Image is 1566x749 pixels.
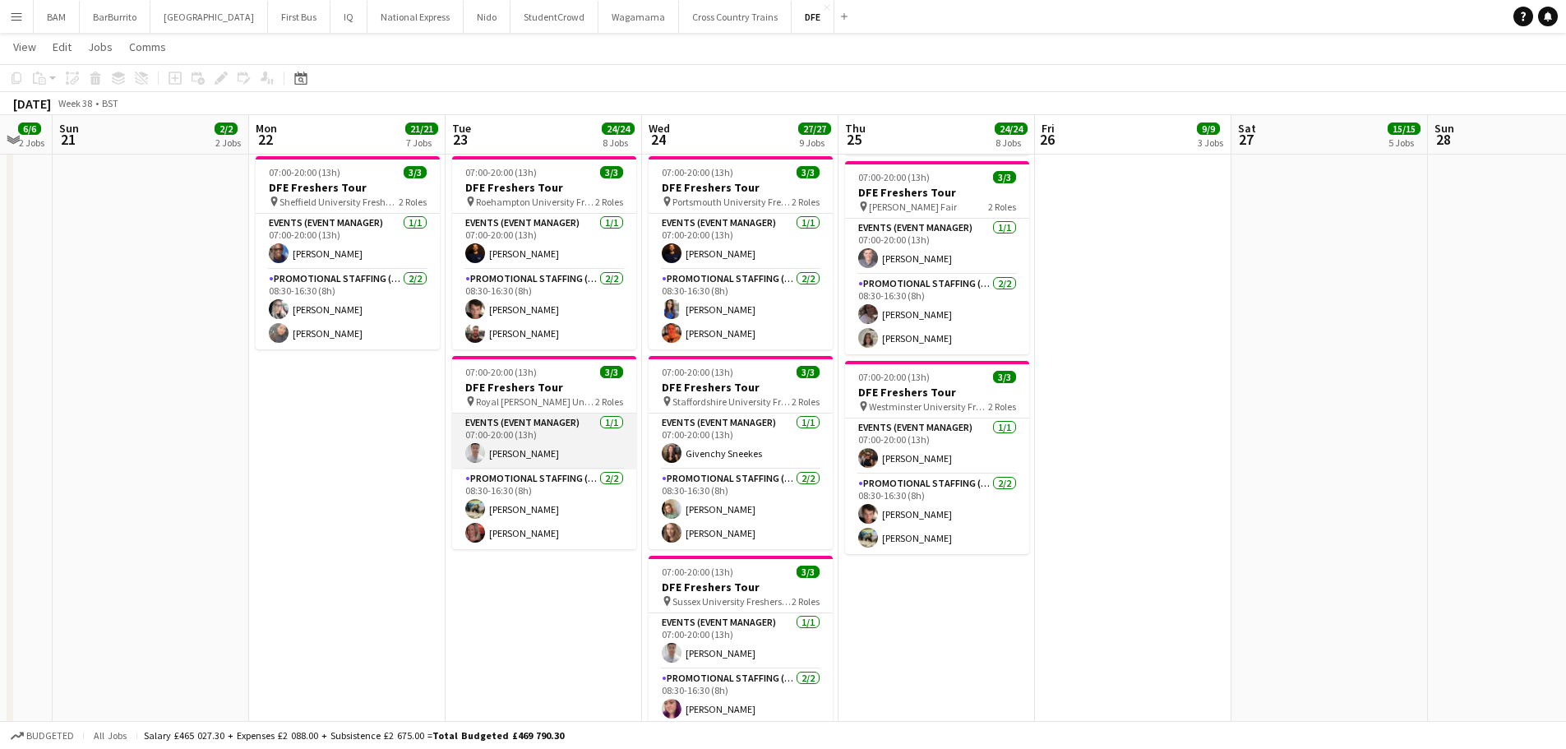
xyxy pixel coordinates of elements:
app-job-card: 07:00-20:00 (13h)3/3DFE Freshers Tour Staffordshire University Freshers Fair2 RolesEvents (Event ... [649,356,833,549]
span: 28 [1432,130,1454,149]
button: Cross Country Trains [679,1,792,33]
span: Roehampton University Freshers Fair [476,196,595,208]
span: 25 [843,130,866,149]
div: 2 Jobs [215,136,241,149]
span: 24/24 [995,123,1028,135]
span: 6/6 [18,123,41,135]
app-card-role: Events (Event Manager)1/107:00-20:00 (13h)[PERSON_NAME] [845,219,1029,275]
app-card-role: Events (Event Manager)1/107:00-20:00 (13h)[PERSON_NAME] [845,418,1029,474]
span: 27/27 [798,123,831,135]
span: 07:00-20:00 (13h) [662,566,733,578]
button: Nido [464,1,510,33]
span: 3/3 [993,371,1016,383]
app-card-role: Promotional Staffing (Brand Ambassadors)2/208:30-16:30 (8h)[PERSON_NAME][PERSON_NAME] [649,270,833,349]
div: 3 Jobs [1198,136,1223,149]
button: IQ [330,1,367,33]
span: Comms [129,39,166,54]
div: 07:00-20:00 (13h)3/3DFE Freshers Tour Royal [PERSON_NAME] University Freshers Fair2 RolesEvents (... [452,356,636,549]
app-card-role: Promotional Staffing (Brand Ambassadors)2/208:30-16:30 (8h)[PERSON_NAME][PERSON_NAME] [452,270,636,349]
button: BAM [34,1,80,33]
span: 3/3 [404,166,427,178]
span: 3/3 [600,366,623,378]
app-card-role: Events (Event Manager)1/107:00-20:00 (13h)[PERSON_NAME] [452,214,636,270]
a: Edit [46,36,78,58]
span: View [13,39,36,54]
app-card-role: Promotional Staffing (Brand Ambassadors)2/208:30-16:30 (8h)[PERSON_NAME][PERSON_NAME] [256,270,440,349]
div: [DATE] [13,95,51,112]
app-card-role: Events (Event Manager)1/107:00-20:00 (13h)[PERSON_NAME] [256,214,440,270]
app-job-card: 07:00-20:00 (13h)3/3DFE Freshers Tour Westminster University Freshers Fair2 RolesEvents (Event Ma... [845,361,1029,554]
span: 07:00-20:00 (13h) [465,366,537,378]
div: BST [102,97,118,109]
span: 21 [57,130,79,149]
app-job-card: 07:00-20:00 (13h)3/3DFE Freshers Tour Portsmouth University Freshers Fair2 RolesEvents (Event Man... [649,156,833,349]
div: 7 Jobs [406,136,437,149]
h3: DFE Freshers Tour [256,180,440,195]
div: 5 Jobs [1388,136,1420,149]
button: Wagamama [598,1,679,33]
h3: DFE Freshers Tour [649,380,833,395]
div: 9 Jobs [799,136,830,149]
span: Sun [1434,121,1454,136]
app-job-card: 07:00-20:00 (13h)3/3DFE Freshers Tour Sussex University Freshers Fair2 RolesEvents (Event Manager... [649,556,833,749]
span: 22 [253,130,277,149]
span: 07:00-20:00 (13h) [858,171,930,183]
span: 24 [646,130,670,149]
span: 2 Roles [792,196,820,208]
span: 3/3 [797,366,820,378]
span: 3/3 [797,566,820,578]
span: 3/3 [993,171,1016,183]
span: Tue [452,121,471,136]
a: Jobs [81,36,119,58]
app-card-role: Promotional Staffing (Brand Ambassadors)2/208:30-16:30 (8h)[PERSON_NAME][PERSON_NAME] [452,469,636,549]
span: Westminster University Freshers Fair [869,400,988,413]
span: Total Budgeted £469 790.30 [432,729,564,742]
app-card-role: Promotional Staffing (Brand Ambassadors)2/208:30-16:30 (8h)[PERSON_NAME][PERSON_NAME] [649,469,833,549]
span: 2/2 [215,123,238,135]
span: 07:00-20:00 (13h) [858,371,930,383]
button: [GEOGRAPHIC_DATA] [150,1,268,33]
app-card-role: Promotional Staffing (Brand Ambassadors)2/208:30-16:30 (8h)[PERSON_NAME][PERSON_NAME] [845,275,1029,354]
h3: DFE Freshers Tour [649,180,833,195]
span: 2 Roles [988,400,1016,413]
span: 24/24 [602,123,635,135]
h3: DFE Freshers Tour [452,180,636,195]
button: National Express [367,1,464,33]
h3: DFE Freshers Tour [649,580,833,594]
div: 07:00-20:00 (13h)3/3DFE Freshers Tour Sheffield University Freshers Fair2 RolesEvents (Event Mana... [256,156,440,349]
span: 07:00-20:00 (13h) [269,166,340,178]
span: 9/9 [1197,123,1220,135]
span: Wed [649,121,670,136]
span: 26 [1039,130,1055,149]
app-job-card: 07:00-20:00 (13h)3/3DFE Freshers Tour Roehampton University Freshers Fair2 RolesEvents (Event Man... [452,156,636,349]
span: 2 Roles [792,395,820,408]
span: All jobs [90,729,130,742]
app-card-role: Events (Event Manager)1/107:00-20:00 (13h)Givenchy Sneekes [649,414,833,469]
div: 8 Jobs [995,136,1027,149]
button: Budgeted [8,727,76,745]
span: Mon [256,121,277,136]
span: Sat [1238,121,1256,136]
span: 15/15 [1388,123,1420,135]
span: 23 [450,130,471,149]
span: 07:00-20:00 (13h) [662,166,733,178]
span: Budgeted [26,730,74,742]
span: Portsmouth University Freshers Fair [672,196,792,208]
span: 2 Roles [399,196,427,208]
div: 2 Jobs [19,136,44,149]
span: 3/3 [797,166,820,178]
span: 21/21 [405,123,438,135]
button: First Bus [268,1,330,33]
span: Thu [845,121,866,136]
div: 8 Jobs [603,136,634,149]
span: Sun [59,121,79,136]
button: BarBurrito [80,1,150,33]
div: Salary £465 027.30 + Expenses £2 088.00 + Subsistence £2 675.00 = [144,729,564,742]
app-job-card: 07:00-20:00 (13h)3/3DFE Freshers Tour [PERSON_NAME] Fair2 RolesEvents (Event Manager)1/107:00-20:... [845,161,1029,354]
